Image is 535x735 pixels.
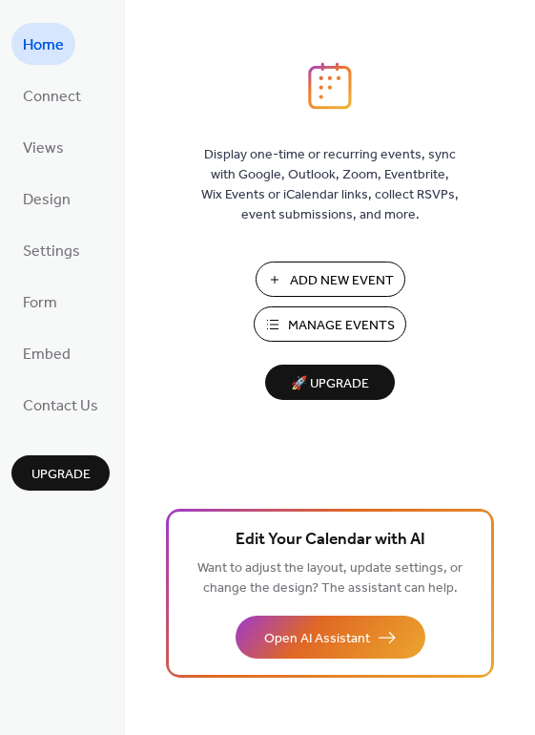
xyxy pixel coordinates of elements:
a: Views [11,126,75,168]
a: Settings [11,229,92,271]
button: Upgrade [11,455,110,491]
span: Form [23,288,57,319]
span: Contact Us [23,391,98,422]
a: Home [11,23,75,65]
span: 🚀 Upgrade [277,371,383,397]
a: Connect [11,74,93,116]
span: Views [23,134,64,164]
span: Manage Events [288,316,395,336]
span: Add New Event [290,271,394,291]
span: Edit Your Calendar with AI [236,527,425,554]
span: Home [23,31,64,61]
span: Upgrade [31,465,91,485]
span: Want to adjust the layout, update settings, or change the design? The assistant can help. [197,556,463,601]
span: Connect [23,82,81,113]
a: Embed [11,332,82,374]
a: Design [11,178,82,220]
span: Display one-time or recurring events, sync with Google, Outlook, Zoom, Eventbrite, Wix Events or ... [201,145,459,225]
a: Contact Us [11,384,110,426]
span: Open AI Assistant [264,629,370,649]
button: Manage Events [254,306,406,342]
span: Settings [23,237,80,267]
span: Embed [23,340,71,370]
button: Add New Event [256,262,405,297]
span: Design [23,185,71,216]
img: logo_icon.svg [308,62,352,110]
button: Open AI Assistant [236,616,425,659]
a: Form [11,281,69,323]
button: 🚀 Upgrade [265,365,395,400]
